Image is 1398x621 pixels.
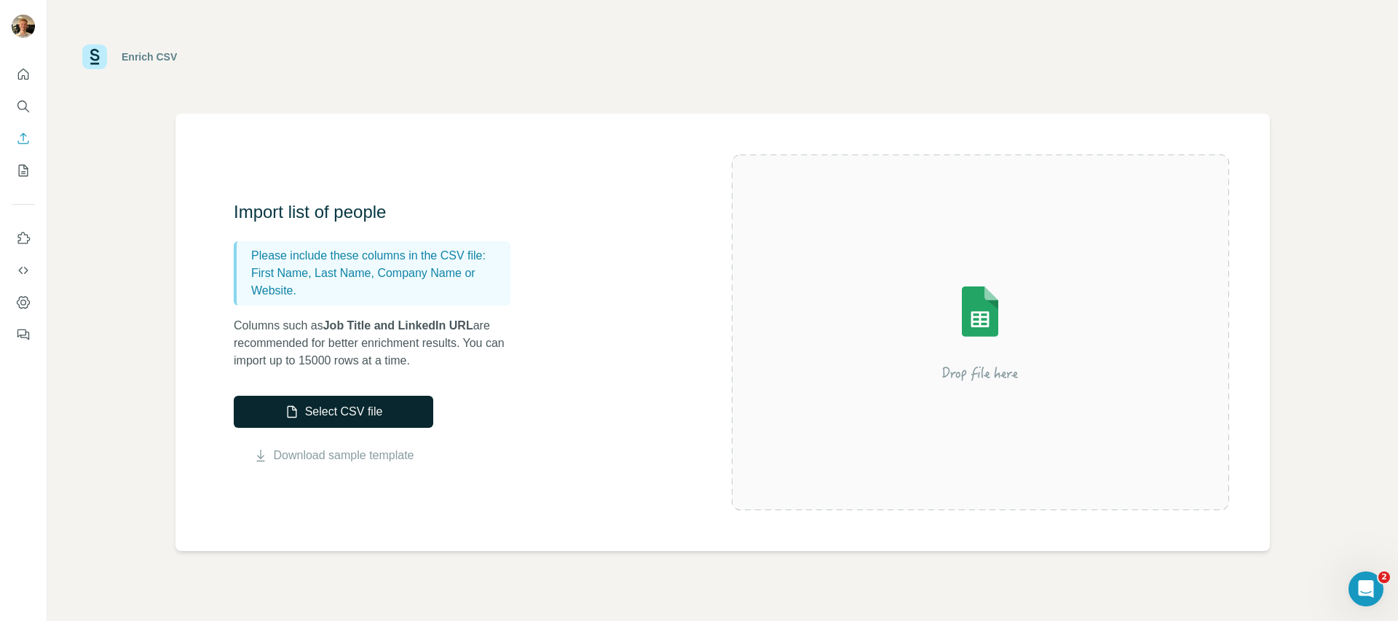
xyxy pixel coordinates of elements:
button: My lists [12,157,35,184]
button: Feedback [12,321,35,348]
button: Select CSV file [234,396,433,428]
iframe: Intercom live chat [1348,571,1383,606]
p: First Name, Last Name, Company Name or Website. [251,265,505,300]
button: Use Surfe on LinkedIn [12,225,35,251]
h3: Import list of people [234,200,525,224]
a: Download sample template [274,447,414,464]
span: Job Title and LinkedIn URL [323,319,473,332]
p: Columns such as are recommended for better enrichment results. You can import up to 15000 rows at... [234,317,525,370]
button: Dashboard [12,289,35,316]
button: Use Surfe API [12,257,35,284]
button: Quick start [12,61,35,87]
img: Avatar [12,15,35,38]
span: 2 [1378,571,1390,583]
button: Enrich CSV [12,125,35,152]
div: Enrich CSV [122,50,177,64]
img: Surfe Illustration - Drop file here or select below [849,245,1111,420]
button: Search [12,93,35,120]
p: Please include these columns in the CSV file: [251,247,505,265]
button: Download sample template [234,447,433,464]
img: Surfe Logo [82,44,107,69]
